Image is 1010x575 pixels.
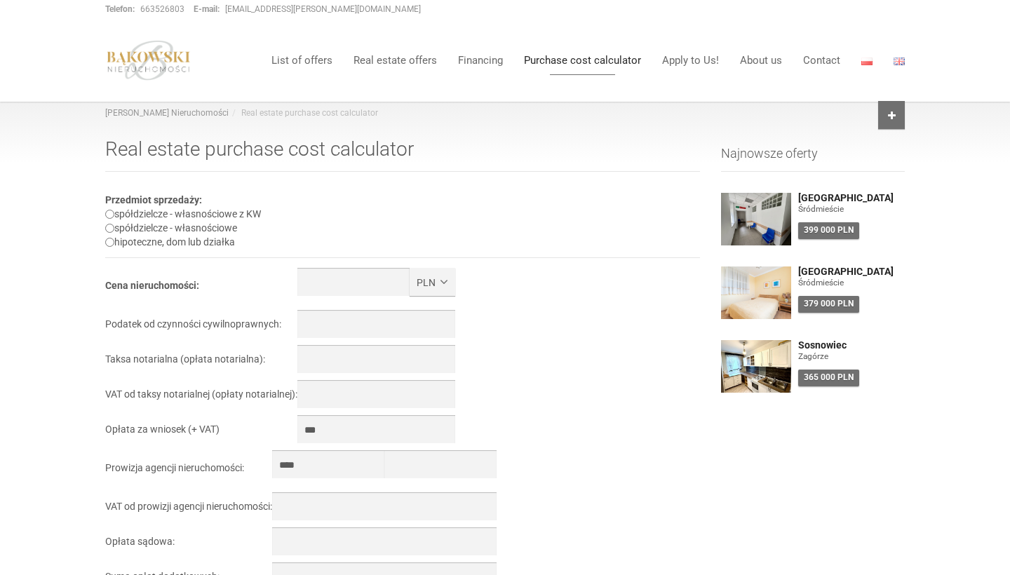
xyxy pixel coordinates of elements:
td: Taksa notarialna (opłata notarialna): [105,345,297,380]
td: Prowizja agencji nieruchomości: [105,450,272,492]
div: 365 000 PLN [798,370,859,386]
input: hipoteczne, dom lub działka [105,238,114,247]
h1: Real estate purchase cost calculator [105,139,700,172]
label: hipoteczne, dom lub działka [105,236,235,248]
a: [PERSON_NAME] Nieruchomości [105,108,229,118]
figure: Śródmieście [798,277,905,289]
b: Cena nieruchomości: [105,280,199,291]
h3: Najnowsze oferty [721,147,905,172]
b: Przedmiot sprzedaży: [105,194,202,205]
a: Purchase cost calculator [513,46,652,74]
a: [GEOGRAPHIC_DATA] [798,266,905,277]
a: Contact [793,46,851,74]
a: 663526803 [140,4,184,14]
button: PLN [410,268,455,296]
a: Apply to Us! [652,46,729,74]
a: Sosnowiec [798,340,905,351]
strong: Telefon: [105,4,135,14]
li: Real estate purchase cost calculator [229,107,378,119]
a: [EMAIL_ADDRESS][PERSON_NAME][DOMAIN_NAME] [225,4,421,14]
img: English [894,57,905,65]
td: Opłata za wniosek (+ VAT) [105,415,297,450]
strong: E-mail: [194,4,220,14]
img: Polski [861,57,873,65]
div: 379 000 PLN [798,296,859,312]
a: List of offers [261,46,343,74]
figure: Śródmieście [798,203,905,215]
input: spółdzielcze - własnościowe z KW [105,210,114,219]
td: VAT od prowizji agencji nieruchomości: [105,492,272,527]
img: logo [105,40,192,81]
a: Real estate offers [343,46,447,74]
span: PLN [417,276,438,290]
label: spółdzielcze - własnościowe [105,222,237,234]
td: Opłata sądowa: [105,527,272,562]
div: 399 000 PLN [798,222,859,238]
figure: Zagórze [798,351,905,363]
a: [GEOGRAPHIC_DATA] [798,193,905,203]
td: VAT od taksy notarialnej (opłaty notarialnej): [105,380,297,415]
a: Financing [447,46,513,74]
input: spółdzielcze - własnościowe [105,224,114,233]
td: Podatek od czynności cywilnoprawnych: [105,310,297,345]
a: About us [729,46,793,74]
label: spółdzielcze - własnościowe z KW [105,208,261,219]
